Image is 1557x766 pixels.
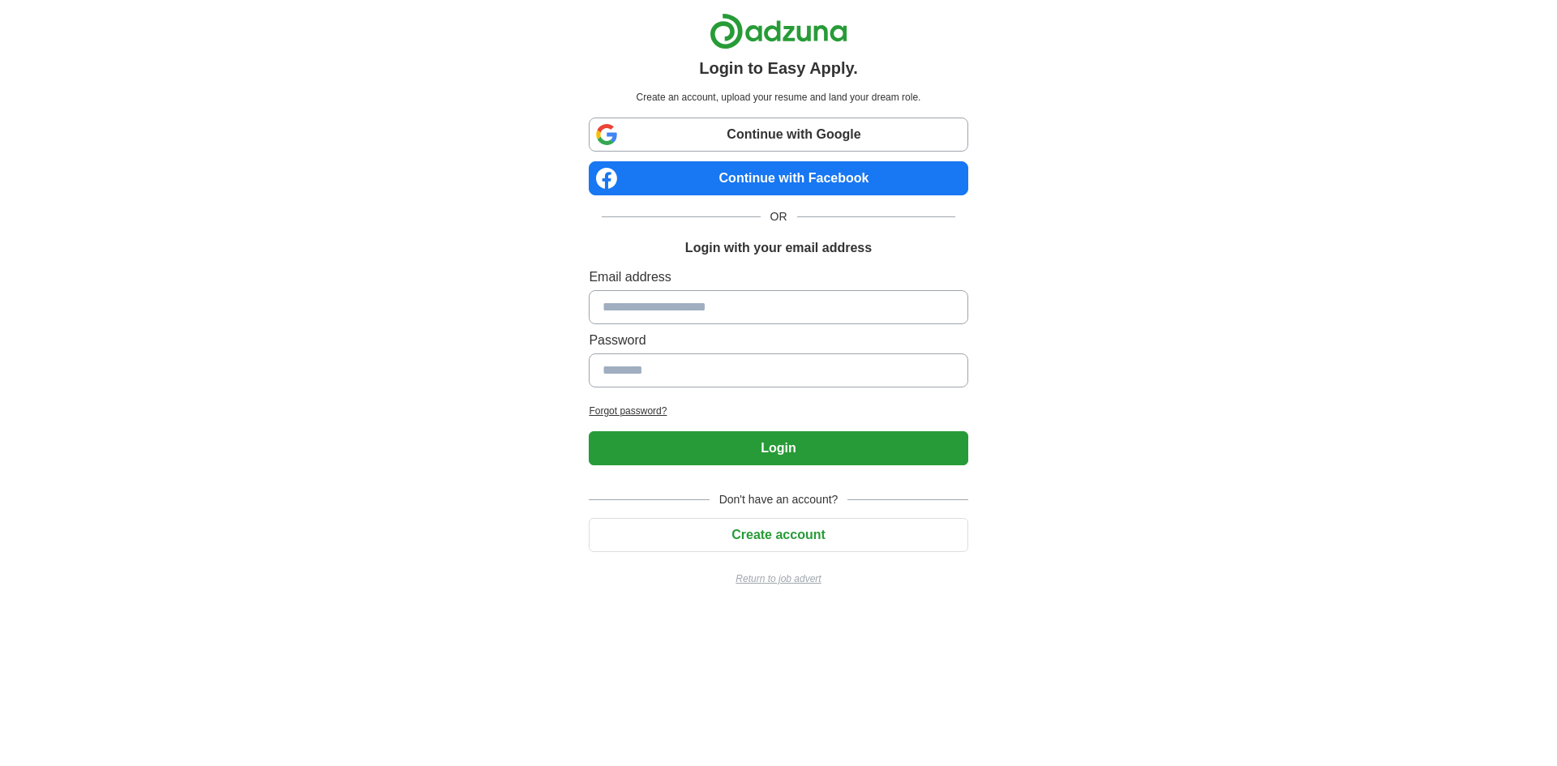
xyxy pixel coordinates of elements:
[589,518,967,552] button: Create account
[589,331,967,350] label: Password
[592,90,964,105] p: Create an account, upload your resume and land your dream role.
[589,404,967,418] a: Forgot password?
[685,238,872,258] h1: Login with your email address
[589,431,967,465] button: Login
[589,118,967,152] a: Continue with Google
[710,13,847,49] img: Adzuna logo
[710,491,848,508] span: Don't have an account?
[699,56,858,80] h1: Login to Easy Apply.
[589,161,967,195] a: Continue with Facebook
[589,267,967,287] label: Email address
[761,208,797,225] span: OR
[589,528,967,541] a: Create account
[589,571,967,586] a: Return to job advert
